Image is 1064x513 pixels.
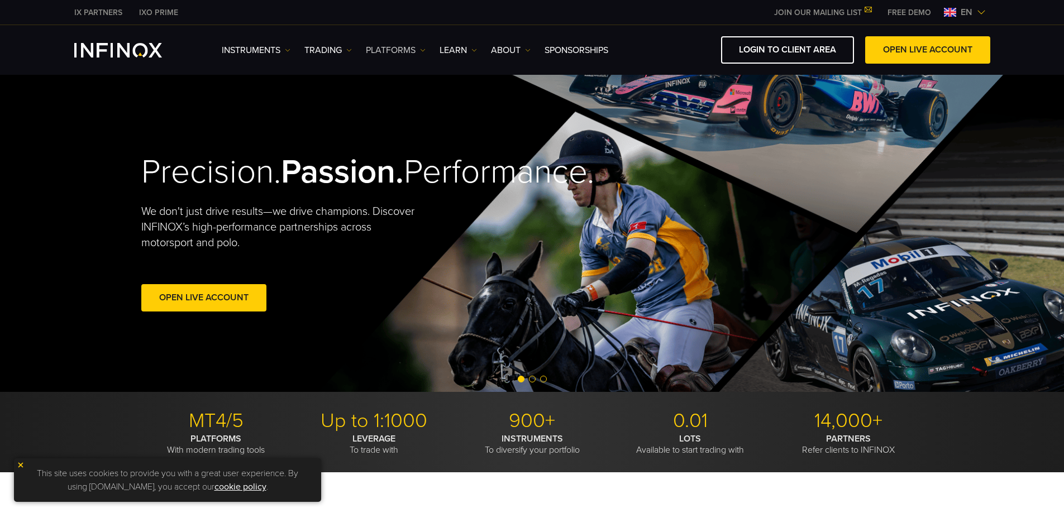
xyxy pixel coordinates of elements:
span: Go to slide 2 [529,376,536,382]
strong: LOTS [679,433,701,444]
p: With modern trading tools [141,433,291,456]
p: 14,000+ [774,409,923,433]
p: 900+ [457,409,607,433]
a: Open Live Account [141,284,266,311]
a: Learn [440,44,477,57]
span: Go to slide 3 [540,376,547,382]
p: Refer clients to INFINOX [774,433,923,456]
a: INFINOX [66,7,131,18]
p: To trade with [299,433,449,456]
strong: Passion. [281,152,404,192]
p: Up to 1:1000 [299,409,449,433]
img: yellow close icon [17,461,25,469]
p: To diversify your portfolio [457,433,607,456]
a: OPEN LIVE ACCOUNT [865,36,990,64]
p: Available to start trading with [616,433,765,456]
a: INFINOX Logo [74,43,188,57]
a: INFINOX [131,7,187,18]
p: This site uses cookies to provide you with a great user experience. By using [DOMAIN_NAME], you a... [20,464,316,496]
strong: LEVERAGE [352,433,395,444]
strong: INSTRUMENTS [502,433,563,444]
a: Instruments [222,44,290,57]
a: INFINOX MENU [879,7,939,18]
a: LOGIN TO CLIENT AREA [721,36,854,64]
strong: PLATFORMS [190,433,241,444]
a: TRADING [304,44,352,57]
span: en [956,6,977,19]
a: JOIN OUR MAILING LIST [766,8,879,17]
a: cookie policy [214,481,266,492]
p: MT4/5 [141,409,291,433]
p: We don't just drive results—we drive champions. Discover INFINOX’s high-performance partnerships ... [141,204,423,251]
a: SPONSORSHIPS [545,44,608,57]
a: ABOUT [491,44,531,57]
a: PLATFORMS [366,44,426,57]
span: Go to slide 1 [518,376,524,382]
p: 0.01 [616,409,765,433]
strong: PARTNERS [826,433,871,444]
h2: Precision. Performance. [141,152,493,193]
